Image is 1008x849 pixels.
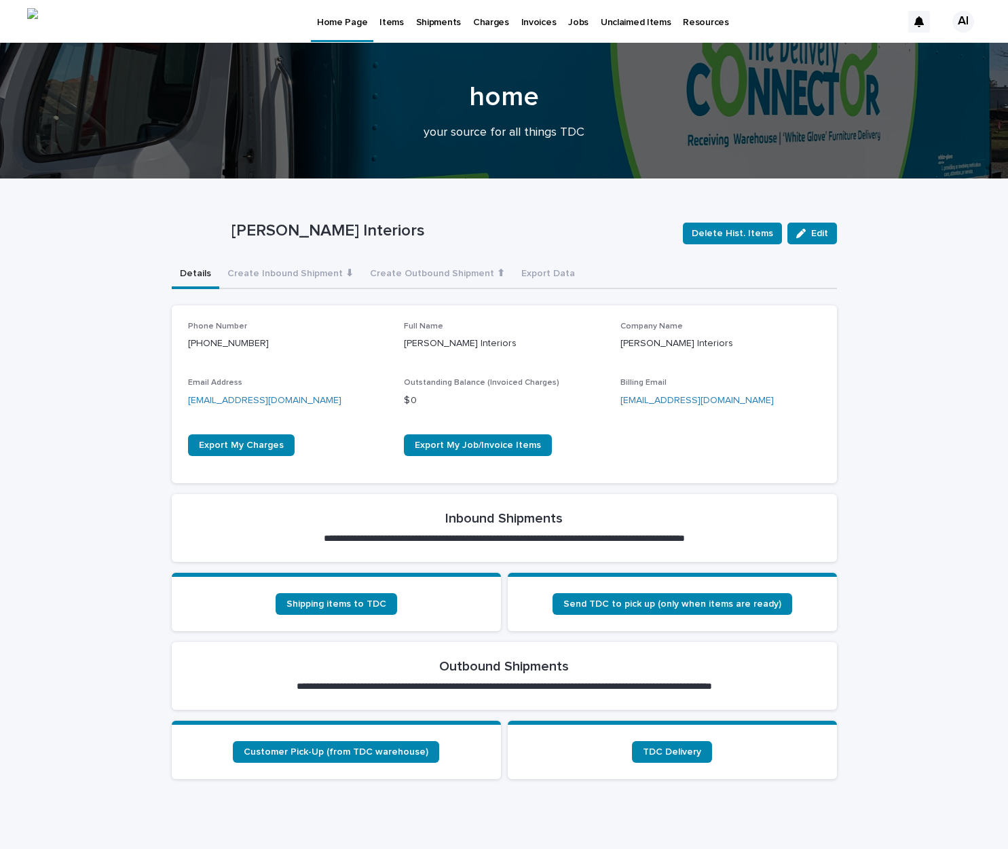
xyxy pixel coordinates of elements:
[513,261,583,289] button: Export Data
[404,434,552,456] a: Export My Job/Invoice Items
[188,379,242,387] span: Email Address
[692,227,773,240] span: Delete Hist. Items
[188,396,341,405] a: [EMAIL_ADDRESS][DOMAIN_NAME]
[188,339,269,348] a: [PHONE_NUMBER]
[276,593,397,615] a: Shipping items to TDC
[188,322,247,331] span: Phone Number
[404,337,604,351] p: [PERSON_NAME] Interiors
[620,379,667,387] span: Billing Email
[404,394,604,408] p: $ 0
[172,261,219,289] button: Details
[27,8,38,35] img: V8wmgQlw3PuuQWz90oEVKnLNc5eIYlSHmku_CdJApyc
[172,81,837,113] h1: home
[620,322,683,331] span: Company Name
[620,337,821,351] p: [PERSON_NAME] Interiors
[244,747,428,757] span: Customer Pick-Up (from TDC warehouse)
[231,221,672,241] p: [PERSON_NAME] Interiors
[286,599,386,609] span: Shipping items to TDC
[620,396,774,405] a: [EMAIL_ADDRESS][DOMAIN_NAME]
[233,126,776,140] p: your source for all things TDC
[199,440,284,450] span: Export My Charges
[404,379,559,387] span: Outstanding Balance (Invoiced Charges)
[563,599,781,609] span: Send TDC to pick up (only when items are ready)
[553,593,792,615] a: Send TDC to pick up (only when items are ready)
[439,658,569,675] h2: Outbound Shipments
[632,741,712,763] a: TDC Delivery
[811,229,828,238] span: Edit
[787,223,837,244] button: Edit
[445,510,563,527] h2: Inbound Shipments
[188,434,295,456] a: Export My Charges
[362,261,513,289] button: Create Outbound Shipment ⬆
[404,322,443,331] span: Full Name
[952,11,974,33] div: AI
[219,261,362,289] button: Create Inbound Shipment ⬇
[233,741,439,763] a: Customer Pick-Up (from TDC warehouse)
[643,747,701,757] span: TDC Delivery
[683,223,782,244] button: Delete Hist. Items
[415,440,541,450] span: Export My Job/Invoice Items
